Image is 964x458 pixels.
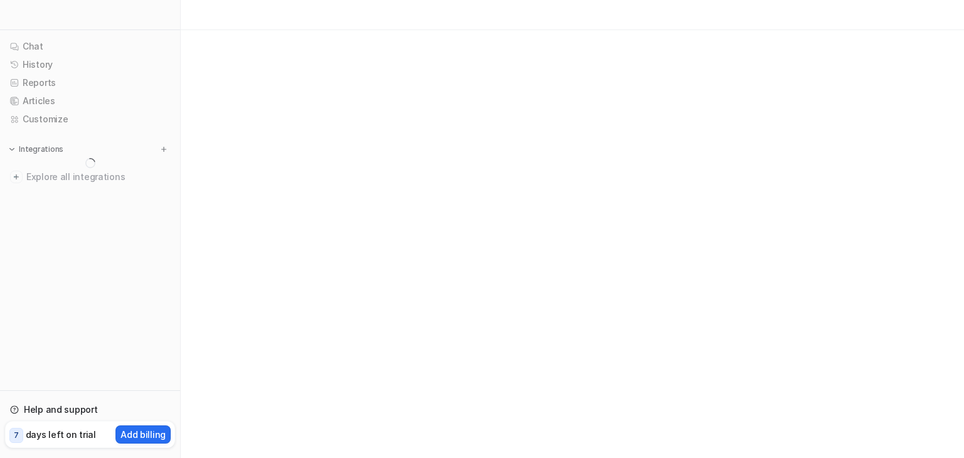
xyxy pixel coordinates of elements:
img: expand menu [8,145,16,154]
button: Integrations [5,143,67,156]
a: Help and support [5,401,175,418]
p: Integrations [19,144,63,154]
img: explore all integrations [10,171,23,183]
span: Explore all integrations [26,167,170,187]
a: Chat [5,38,175,55]
a: Explore all integrations [5,168,175,186]
p: days left on trial [26,428,96,441]
img: menu_add.svg [159,145,168,154]
p: Add billing [120,428,166,441]
a: Customize [5,110,175,128]
a: Articles [5,92,175,110]
p: 7 [14,430,19,441]
a: Reports [5,74,175,92]
a: History [5,56,175,73]
button: Add billing [115,425,171,444]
